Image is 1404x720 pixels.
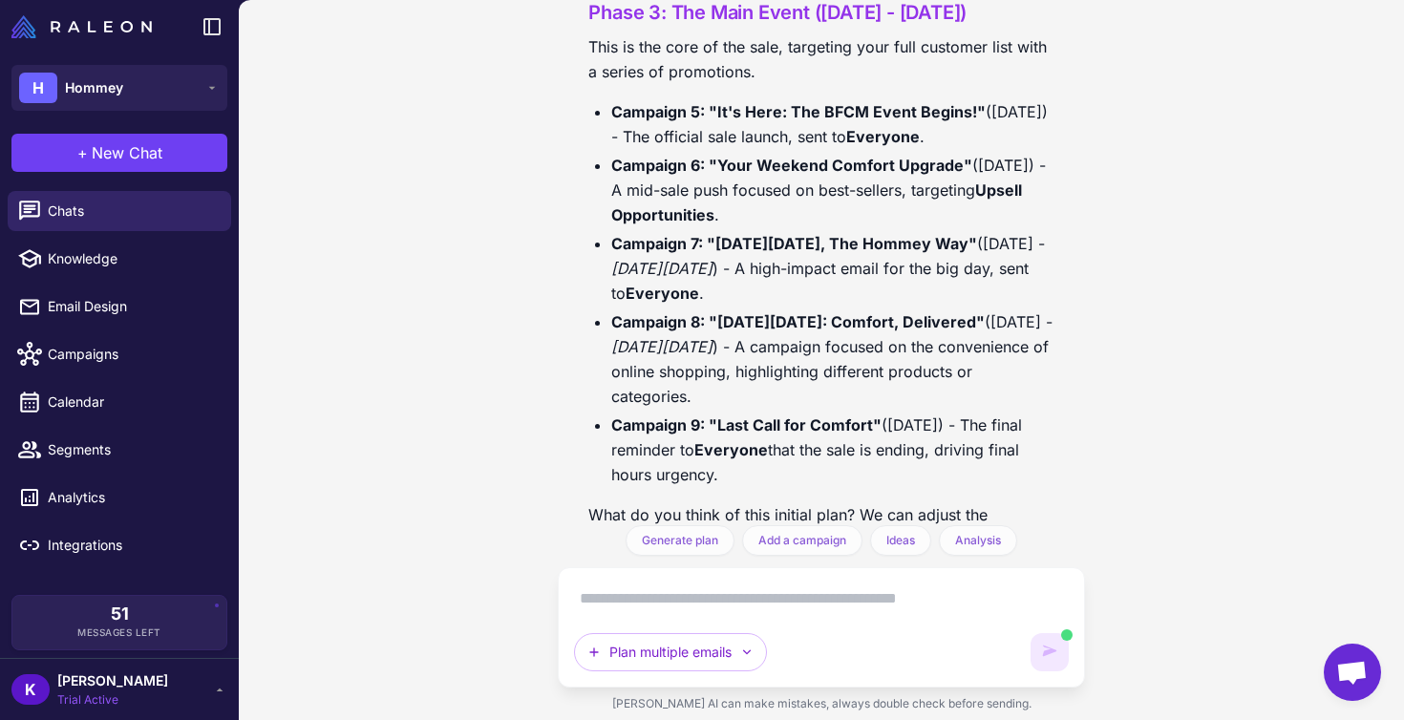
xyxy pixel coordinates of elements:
li: ([DATE] - ) - A high-impact email for the big day, sent to . [611,231,1053,306]
span: Generate plan [642,532,718,549]
a: Chats [8,191,231,231]
strong: Everyone [626,284,699,303]
strong: Campaign 6: "Your Weekend Comfort Upgrade" [611,156,972,175]
li: ([DATE]) - A mid-sale push focused on best-sellers, targeting . [611,153,1053,227]
li: ([DATE]) - The final reminder to that the sale is ending, driving final hours urgency. [611,413,1053,487]
span: New Chat [92,141,162,164]
div: [PERSON_NAME] AI can make mistakes, always double check before sending. [558,688,1084,720]
button: Ideas [870,525,931,556]
strong: Everyone [846,127,920,146]
button: +New Chat [11,134,227,172]
a: Raleon Logo [11,15,160,38]
li: ([DATE]) - The official sale launch, sent to . [611,99,1053,149]
span: Calendar [48,392,216,413]
a: Analytics [8,477,231,518]
em: [DATE][DATE] [611,259,713,278]
strong: Campaign 8: "[DATE][DATE]: Comfort, Delivered" [611,312,985,331]
div: H [19,73,57,103]
a: Email Design [8,286,231,327]
span: Trial Active [57,691,168,709]
a: Knowledge [8,239,231,279]
span: Knowledge [48,248,216,269]
button: Add a campaign [742,525,862,556]
div: K [11,674,50,705]
strong: Campaign 5: "It's Here: The BFCM Event Begins!" [611,102,986,121]
span: Hommey [65,77,123,98]
span: Analytics [48,487,216,508]
span: 51 [111,605,129,623]
strong: Campaign 9: "Last Call for Comfort" [611,415,882,434]
button: AI is generating content. You can keep typing but cannot send until it completes. [1031,633,1069,671]
span: Analysis [955,532,1001,549]
a: Segments [8,430,231,470]
span: Integrations [48,535,216,556]
p: This is the core of the sale, targeting your full customer list with a series of promotions. [588,34,1053,84]
span: Ideas [886,532,915,549]
button: Plan multiple emails [574,633,767,671]
div: Open chat [1324,644,1381,701]
p: What do you think of this initial plan? We can adjust the campaigns, dates, or target audiences b... [588,502,1053,577]
a: Integrations [8,525,231,565]
span: Add a campaign [758,532,846,549]
span: Segments [48,439,216,460]
a: Calendar [8,382,231,422]
button: HHommey [11,65,227,111]
span: Campaigns [48,344,216,365]
button: Analysis [939,525,1017,556]
a: Campaigns [8,334,231,374]
li: ([DATE] - ) - A campaign focused on the convenience of online shopping, highlighting different pr... [611,309,1053,409]
span: Email Design [48,296,216,317]
strong: Campaign 7: "[DATE][DATE], The Hommey Way" [611,234,977,253]
strong: Everyone [694,440,768,459]
button: Generate plan [626,525,734,556]
span: + [77,141,88,164]
span: AI is generating content. You can still type but cannot send yet. [1061,629,1073,641]
em: [DATE][DATE] [611,337,713,356]
span: Chats [48,201,216,222]
span: Messages Left [77,625,161,640]
span: [PERSON_NAME] [57,670,168,691]
img: Raleon Logo [11,15,152,38]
